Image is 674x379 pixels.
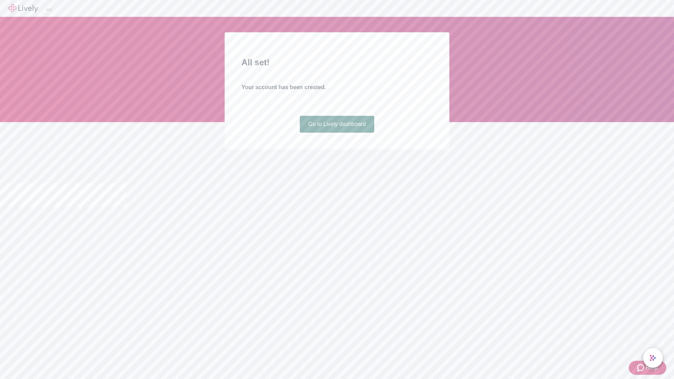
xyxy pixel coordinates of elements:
[646,364,658,372] span: Help
[300,116,375,133] a: Go to Lively dashboard
[643,348,663,368] button: chat
[46,9,52,11] button: Log out
[242,83,432,92] h4: Your account has been created.
[649,354,656,361] svg: Lively AI Assistant
[242,56,432,69] h2: All set!
[629,361,666,375] button: Zendesk support iconHelp
[637,364,646,372] svg: Zendesk support icon
[8,4,38,13] img: Lively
